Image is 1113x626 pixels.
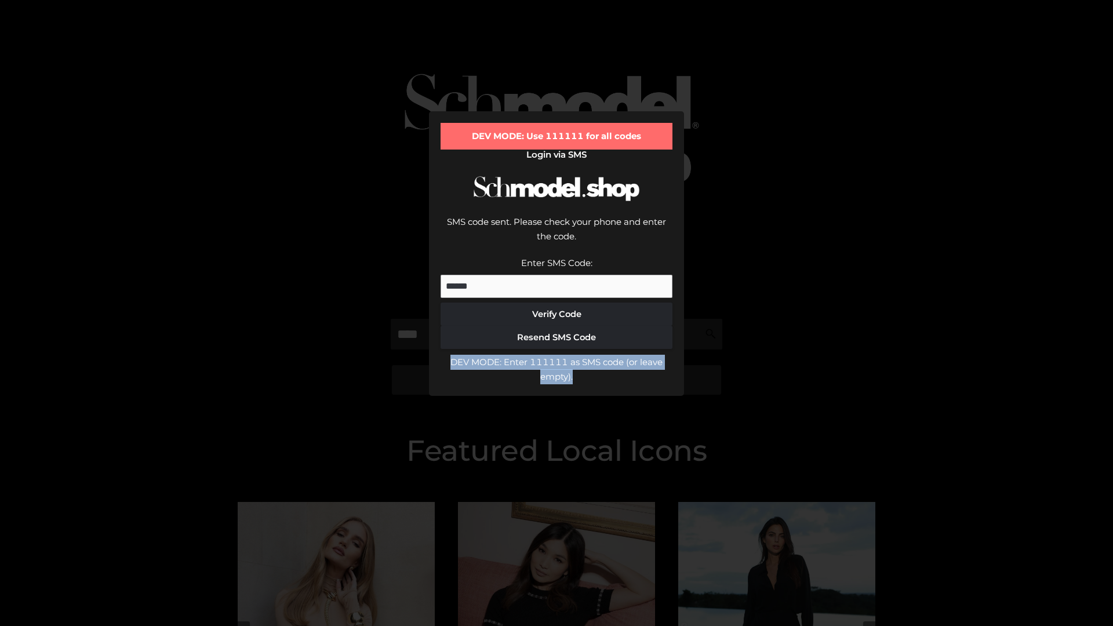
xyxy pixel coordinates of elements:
label: Enter SMS Code: [521,257,592,268]
button: Verify Code [441,303,672,326]
div: DEV MODE: Use 111111 for all codes [441,123,672,150]
div: SMS code sent. Please check your phone and enter the code. [441,214,672,256]
h2: Login via SMS [441,150,672,160]
img: Schmodel Logo [470,166,643,212]
button: Resend SMS Code [441,326,672,349]
div: DEV MODE: Enter 111111 as SMS code (or leave empty). [441,355,672,384]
